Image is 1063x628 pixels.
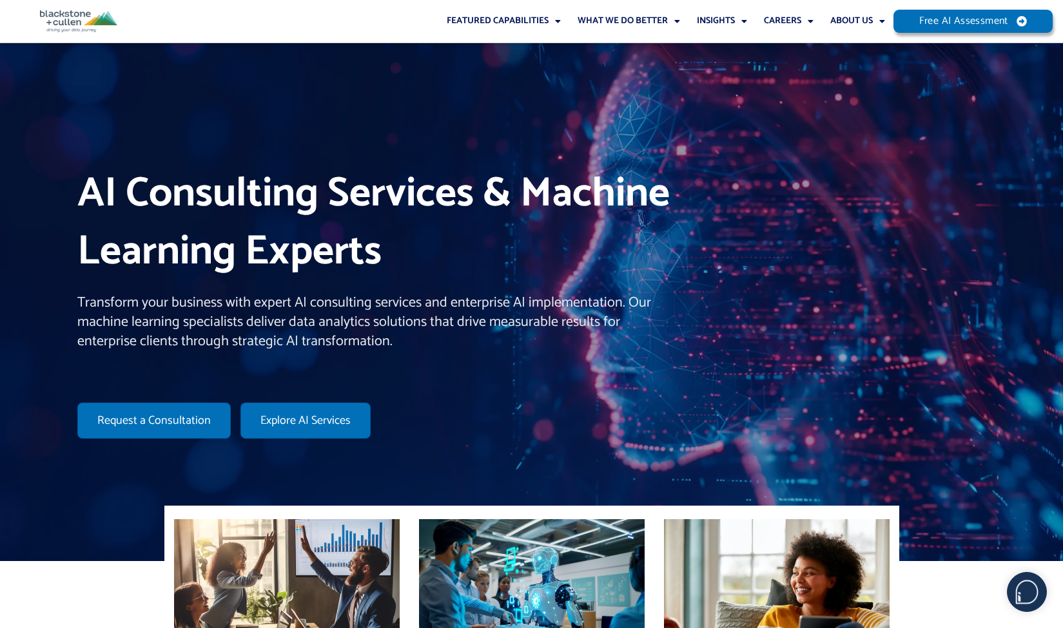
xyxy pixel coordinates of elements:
[893,10,1053,33] a: Free AI Assessment
[260,415,351,426] span: Explore AI Services
[77,403,231,439] a: Request a Consultation
[77,166,679,281] h1: AI Consulting Services & Machine Learning Experts
[919,16,1008,26] span: Free AI Assessment
[77,294,679,351] p: Transform your business with expert AI consulting services and enterprise AI implementation. Our ...
[97,415,211,426] span: Request a Consultation
[1008,573,1046,611] img: users%2F5SSOSaKfQqXq3cFEnIZRYMEs4ra2%2Fmedia%2Fimages%2F-Bulle%20blanche%20sans%20fond%20%2B%20ma...
[240,403,371,439] a: Explore AI Services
